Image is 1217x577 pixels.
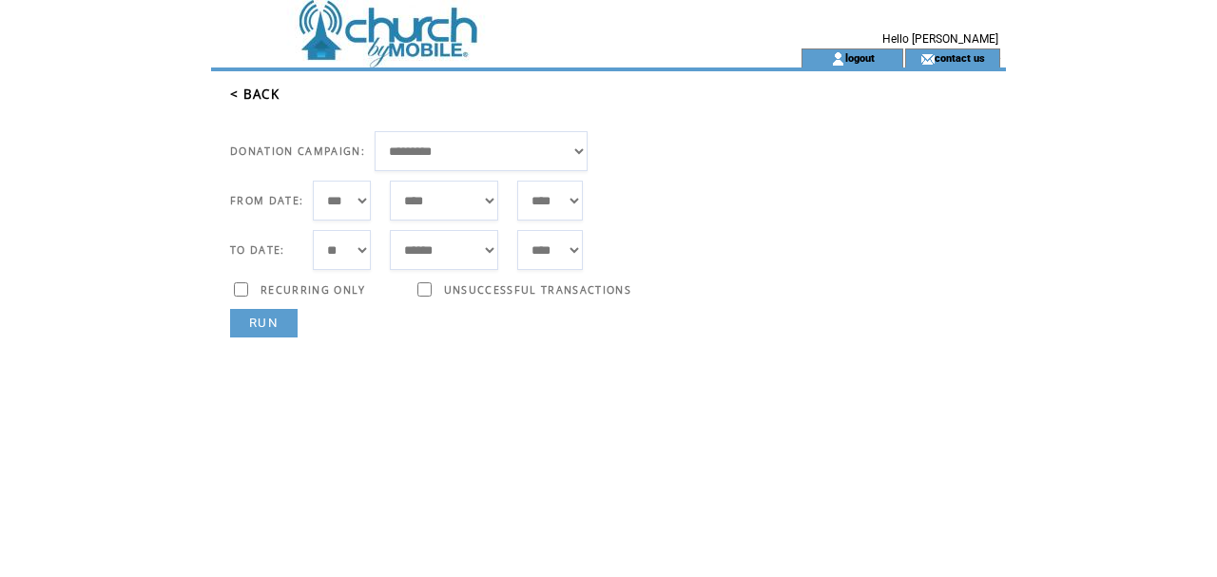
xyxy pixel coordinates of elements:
[230,309,298,337] a: RUN
[230,86,280,103] a: < BACK
[882,32,998,46] span: Hello [PERSON_NAME]
[230,243,285,257] span: TO DATE:
[845,51,875,64] a: logout
[230,194,303,207] span: FROM DATE:
[920,51,935,67] img: contact_us_icon.gif
[831,51,845,67] img: account_icon.gif
[230,144,365,158] span: DONATION CAMPAIGN:
[261,283,366,297] span: RECURRING ONLY
[444,283,631,297] span: UNSUCCESSFUL TRANSACTIONS
[935,51,985,64] a: contact us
